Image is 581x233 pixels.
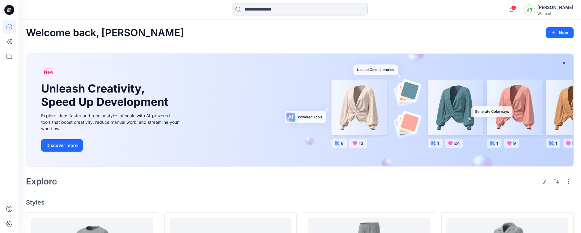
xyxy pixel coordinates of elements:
h1: Unleash Creativity, Speed Up Development [41,82,171,109]
div: JB [524,4,535,15]
button: New [546,27,574,38]
span: New [44,68,53,76]
div: Walmart [537,11,573,16]
a: Discover more [41,139,180,152]
h4: Styles [26,199,574,206]
div: Explore ideas faster and recolor styles at scale with AI-powered tools that boost creativity, red... [41,112,180,132]
h2: Explore [26,176,57,186]
span: 4 [511,5,516,10]
h2: Welcome back, [PERSON_NAME] [26,27,184,39]
div: [PERSON_NAME] [537,4,573,11]
button: Discover more [41,139,83,152]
